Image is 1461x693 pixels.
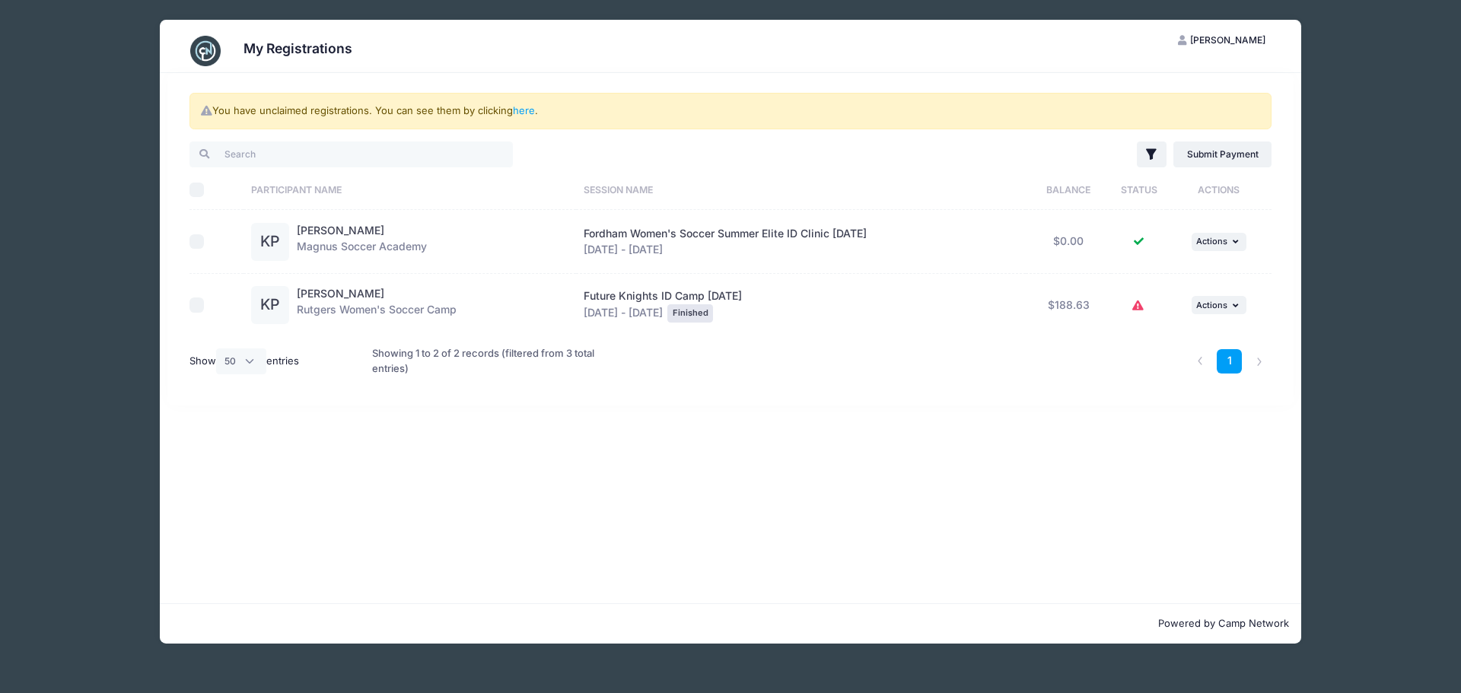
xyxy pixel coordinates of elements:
[1111,170,1166,210] th: Status: activate to sort column ascending
[297,287,384,300] a: [PERSON_NAME]
[243,40,352,56] h3: My Registrations
[243,170,576,210] th: Participant Name: activate to sort column ascending
[1192,233,1246,251] button: Actions
[189,141,513,167] input: Search
[584,288,1019,323] div: [DATE] - [DATE]
[667,304,713,323] div: Finished
[190,36,221,66] img: CampNetwork
[1192,296,1246,314] button: Actions
[1026,274,1111,337] td: $188.63
[251,223,289,261] div: KP
[584,289,742,302] span: Future Knights ID Camp [DATE]
[189,348,299,374] label: Show entries
[1026,170,1111,210] th: Balance: activate to sort column ascending
[372,336,632,386] div: Showing 1 to 2 of 2 records (filtered from 3 total entries)
[1173,141,1272,167] a: Submit Payment
[297,224,384,237] a: [PERSON_NAME]
[513,104,535,116] a: here
[576,170,1026,210] th: Session Name: activate to sort column ascending
[1196,300,1227,310] span: Actions
[251,236,289,249] a: KP
[584,227,867,240] span: Fordham Women's Soccer Summer Elite ID Clinic [DATE]
[189,170,243,210] th: Select All
[1217,349,1242,374] a: 1
[584,226,1019,258] div: [DATE] - [DATE]
[216,348,266,374] select: Showentries
[1190,34,1265,46] span: [PERSON_NAME]
[189,93,1272,129] div: You have unclaimed registrations. You can see them by clicking .
[1165,27,1279,53] button: [PERSON_NAME]
[1196,236,1227,246] span: Actions
[251,299,289,312] a: KP
[297,223,427,261] div: Magnus Soccer Academy
[297,286,457,324] div: Rutgers Women's Soccer Camp
[1026,210,1111,274] td: $0.00
[251,286,289,324] div: KP
[1167,170,1272,210] th: Actions: activate to sort column ascending
[172,616,1289,631] p: Powered by Camp Network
